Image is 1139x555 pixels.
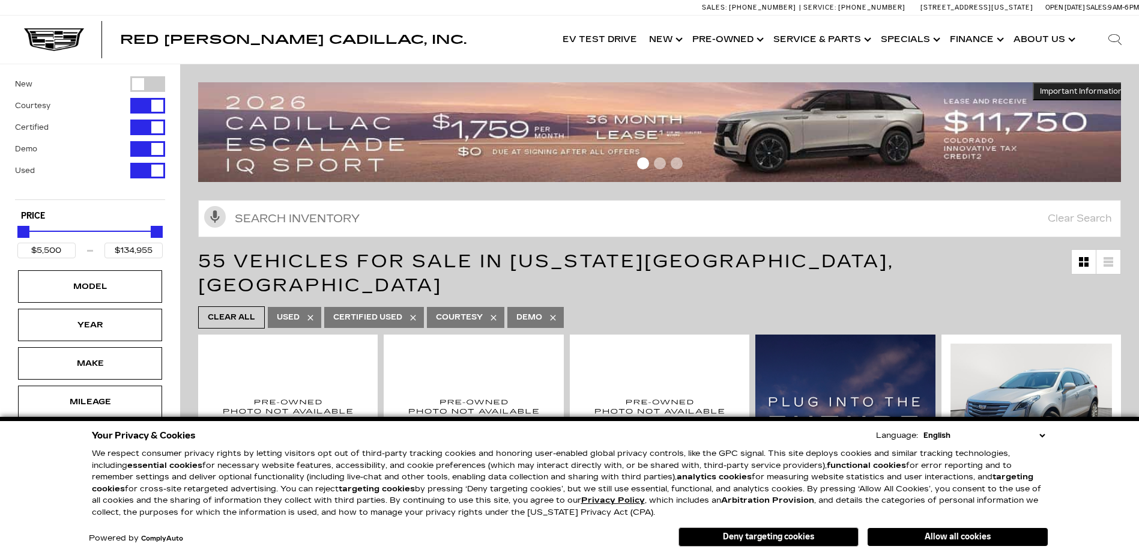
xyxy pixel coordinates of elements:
div: Make [60,357,120,370]
span: Open [DATE] [1045,4,1085,11]
strong: targeting cookies [339,484,415,494]
span: Red [PERSON_NAME] Cadillac, Inc. [120,32,467,47]
div: Model [60,280,120,293]
span: Sales: [1086,4,1108,11]
span: Used [277,310,300,325]
img: 2509-September-FOM-Escalade-IQ-Lease9 [198,82,1130,182]
div: MakeMake [18,347,162,380]
div: MileageMileage [18,386,162,418]
strong: Arbitration Provision [721,496,814,505]
strong: analytics cookies [677,472,752,482]
a: Service: [PHONE_NUMBER] [799,4,908,11]
h5: Price [21,211,159,222]
a: About Us [1008,16,1079,64]
a: EV Test Drive [557,16,643,64]
img: Cadillac Dark Logo with Cadillac White Text [24,28,84,51]
svg: Click to toggle on voice search [204,206,226,228]
input: Minimum [17,243,76,258]
a: ComplyAuto [141,535,183,542]
span: Demo [516,310,542,325]
input: Maximum [104,243,163,258]
a: Pre-Owned [686,16,767,64]
a: Red [PERSON_NAME] Cadillac, Inc. [120,34,467,46]
input: Search Inventory [198,200,1121,237]
span: Service: [803,4,836,11]
span: Clear All [208,310,255,325]
span: 55 Vehicles for Sale in [US_STATE][GEOGRAPHIC_DATA], [GEOGRAPHIC_DATA] [198,250,894,296]
button: Allow all cookies [868,528,1048,546]
label: Used [15,165,35,177]
span: Go to slide 2 [654,157,666,169]
strong: essential cookies [127,461,202,470]
div: Minimum Price [17,226,29,238]
span: [PHONE_NUMBER] [838,4,905,11]
span: [PHONE_NUMBER] [729,4,796,11]
span: Important Information [1040,86,1123,96]
img: 2011 Cadillac DTS Platinum Collection [207,344,369,469]
a: [STREET_ADDRESS][US_STATE] [920,4,1033,11]
p: We respect consumer privacy rights by letting visitors opt out of third-party tracking cookies an... [92,448,1048,518]
span: Courtesy [436,310,483,325]
div: Filter by Vehicle Type [15,76,165,199]
button: Important Information [1033,82,1130,100]
div: ModelModel [18,270,162,303]
span: Certified Used [333,310,402,325]
img: 2020 Cadillac XT4 Premium Luxury [579,344,740,469]
a: Sales: [PHONE_NUMBER] [702,4,799,11]
strong: functional cookies [827,461,906,470]
div: Maximum Price [151,226,163,238]
a: Service & Parts [767,16,875,64]
span: Your Privacy & Cookies [92,427,196,444]
a: Finance [944,16,1008,64]
strong: targeting cookies [92,472,1033,494]
div: Powered by [89,535,183,542]
a: Specials [875,16,944,64]
div: Year [60,318,120,332]
button: Deny targeting cookies [678,527,859,547]
div: YearYear [18,309,162,341]
label: Certified [15,121,49,133]
div: Price [17,222,163,258]
label: New [15,78,32,90]
span: Go to slide 3 [671,157,683,169]
select: Language Select [920,429,1048,441]
a: New [643,16,686,64]
img: 2018 Cadillac XT5 Premium Luxury AWD [950,344,1112,465]
div: Mileage [60,395,120,408]
span: Go to slide 1 [637,157,649,169]
span: 9 AM-6 PM [1108,4,1139,11]
div: Language: [876,432,918,440]
label: Demo [15,143,37,155]
img: 2020 Cadillac XT4 Premium Luxury [393,344,554,469]
a: Privacy Policy [581,496,645,505]
span: Sales: [702,4,727,11]
label: Courtesy [15,100,50,112]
